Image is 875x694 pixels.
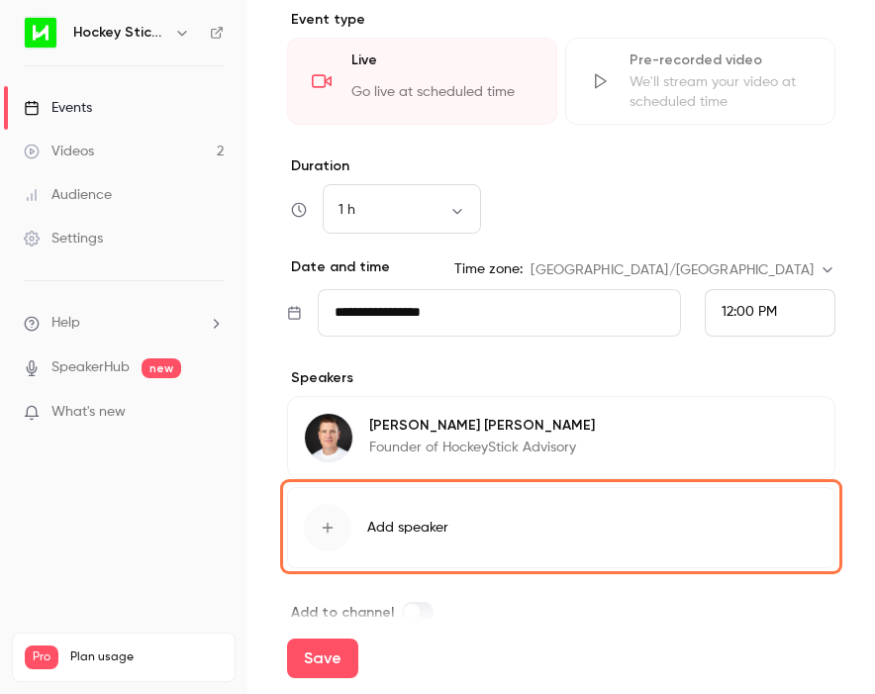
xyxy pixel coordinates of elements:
[705,289,835,337] div: From
[454,259,523,279] label: Time zone:
[351,82,533,112] div: Go live at scheduled time
[369,416,595,436] p: [PERSON_NAME] [PERSON_NAME]
[305,414,352,461] img: Bryan Williams
[287,487,835,568] button: Add speaker
[367,518,448,538] span: Add speaker
[73,23,166,43] h6: Hockey Stick Advisory
[287,257,390,277] p: Date and time
[24,142,94,161] div: Videos
[287,396,835,479] div: Bryan Williams[PERSON_NAME] [PERSON_NAME]Founder of HockeyStick Advisory
[323,200,481,220] div: 1 h
[287,368,835,388] p: Speakers
[24,185,112,205] div: Audience
[351,50,533,80] div: Live
[70,649,223,665] span: Plan usage
[142,358,181,378] span: new
[287,639,358,678] button: Save
[25,17,56,49] img: Hockey Stick Advisory
[200,404,224,422] iframe: Noticeable Trigger
[531,260,835,280] div: [GEOGRAPHIC_DATA]/[GEOGRAPHIC_DATA]
[630,50,811,70] div: Pre-recorded video
[51,402,126,423] span: What's new
[565,38,835,125] div: Pre-recorded videoWe'll stream your video at scheduled time
[24,98,92,118] div: Events
[630,72,811,112] div: We'll stream your video at scheduled time
[25,645,58,669] span: Pro
[287,156,835,176] label: Duration
[287,10,835,30] p: Event type
[287,38,557,125] div: LiveGo live at scheduled time
[51,357,130,378] a: SpeakerHub
[369,438,595,457] p: Founder of HockeyStick Advisory
[51,313,80,334] span: Help
[24,313,224,334] li: help-dropdown-opener
[722,305,777,319] span: 12:00 PM
[24,229,103,248] div: Settings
